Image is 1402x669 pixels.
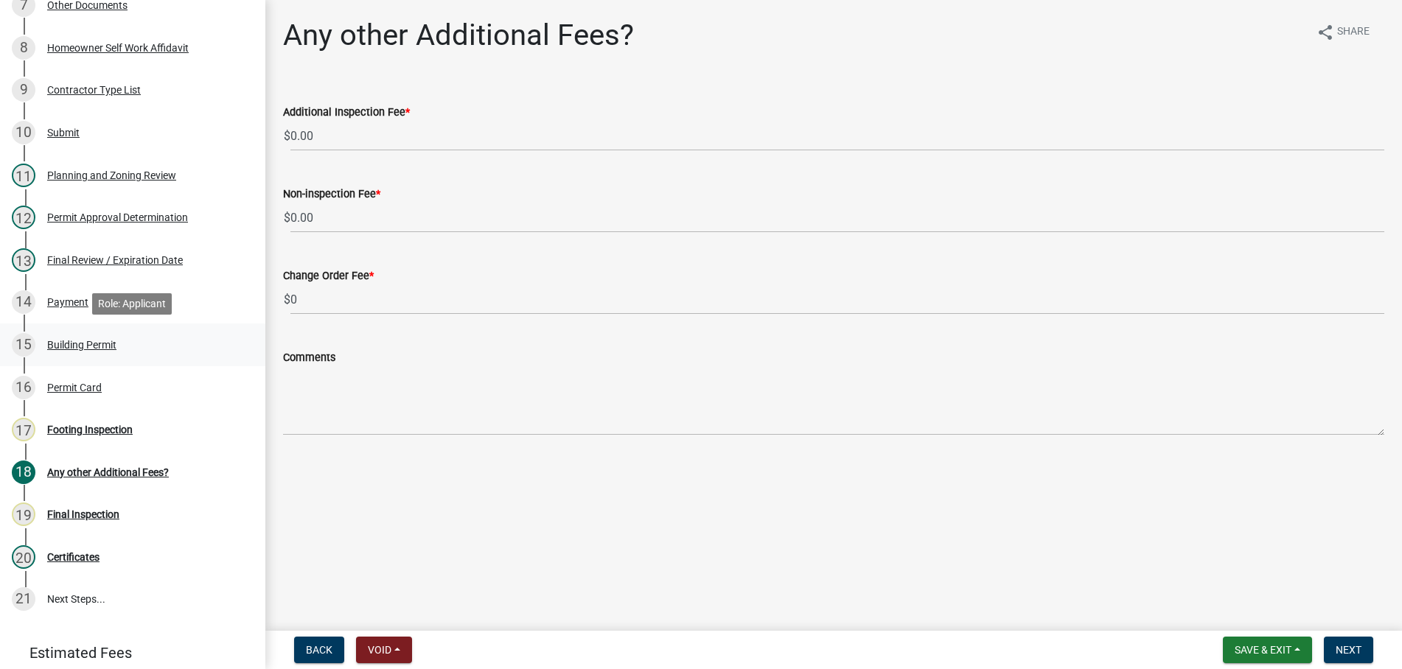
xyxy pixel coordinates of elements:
a: Estimated Fees [12,638,242,668]
div: 16 [12,376,35,399]
span: Next [1336,644,1361,656]
button: Next [1324,637,1373,663]
label: Additional Inspection Fee [283,108,410,118]
span: Void [368,644,391,656]
span: Back [306,644,332,656]
h1: Any other Additional Fees? [283,18,634,53]
span: $ [283,121,291,151]
div: Any other Additional Fees? [47,467,169,477]
div: 20 [12,545,35,569]
button: Save & Exit [1223,637,1312,663]
button: Back [294,637,344,663]
div: Building Permit [47,340,116,350]
div: Final Review / Expiration Date [47,255,183,265]
div: Submit [47,127,80,138]
button: Void [356,637,412,663]
button: shareShare [1305,18,1381,46]
div: Final Inspection [47,509,119,519]
div: Homeowner Self Work Affidavit [47,43,189,53]
div: 11 [12,164,35,187]
div: 10 [12,121,35,144]
span: $ [283,203,291,233]
div: 9 [12,78,35,102]
div: Permit Approval Determination [47,212,188,223]
div: Certificates [47,552,100,562]
div: 13 [12,248,35,272]
div: 17 [12,418,35,441]
label: Change Order Fee [283,271,374,281]
div: Planning and Zoning Review [47,170,176,181]
span: Share [1337,24,1370,41]
span: Save & Exit [1235,644,1291,656]
div: 21 [12,587,35,611]
div: 18 [12,460,35,484]
div: 14 [12,290,35,314]
div: 15 [12,333,35,357]
div: 19 [12,502,35,526]
label: Comments [283,353,335,363]
i: share [1316,24,1334,41]
span: $ [283,284,291,315]
div: Payment [47,297,88,307]
div: 12 [12,206,35,229]
label: Non-inspection Fee [283,189,380,200]
div: 8 [12,36,35,60]
div: Permit Card [47,382,102,393]
div: Contractor Type List [47,85,141,95]
div: Footing Inspection [47,424,133,435]
div: Role: Applicant [92,293,172,315]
